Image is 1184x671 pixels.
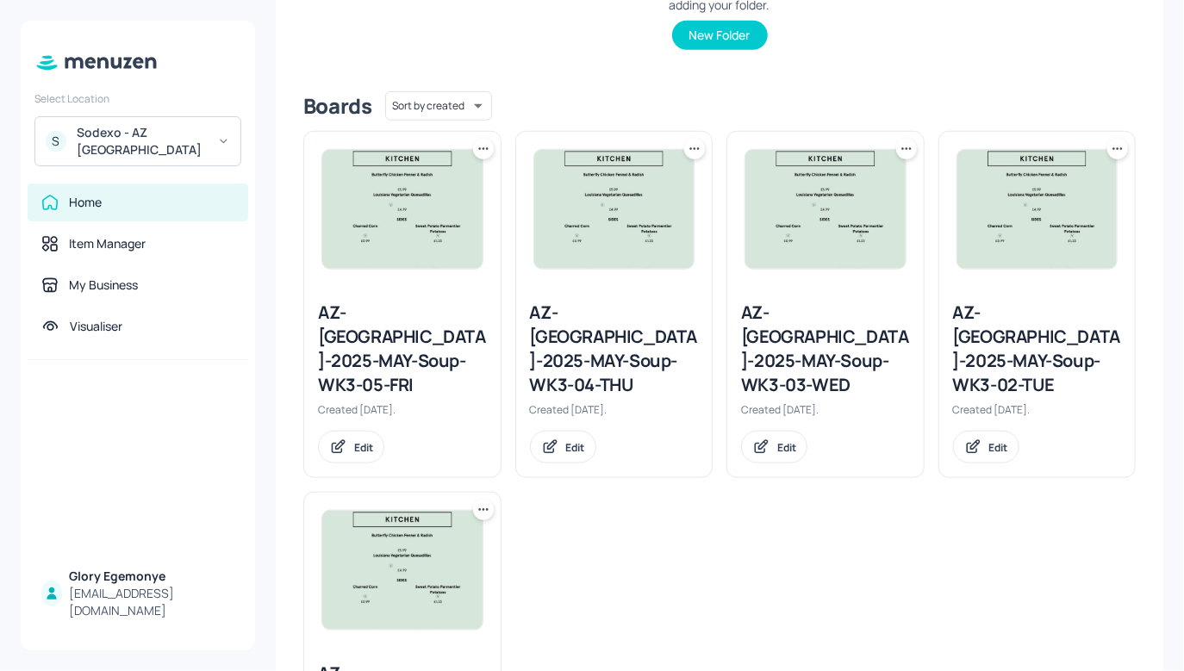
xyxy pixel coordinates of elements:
[953,301,1122,397] div: AZ-[GEOGRAPHIC_DATA]-2025-MAY-Soup-WK3-02-TUE
[534,150,695,269] img: 2025-06-09-1749458231068sqy6hu39q9j.jpeg
[69,585,234,619] div: [EMAIL_ADDRESS][DOMAIN_NAME]
[741,301,910,397] div: AZ-[GEOGRAPHIC_DATA]-2025-MAY-Soup-WK3-03-WED
[46,131,66,152] div: S
[672,21,768,50] button: New Folder
[77,124,207,158] div: Sodexo - AZ [GEOGRAPHIC_DATA]
[322,511,483,630] img: 2025-06-09-1749458231068sqy6hu39q9j.jpeg
[953,402,1122,417] div: Created [DATE].
[318,402,487,417] div: Created [DATE].
[70,318,122,335] div: Visualiser
[318,301,487,397] div: AZ-[GEOGRAPHIC_DATA]-2025-MAY-Soup-WK3-05-FRI
[385,89,492,123] div: Sort by created
[741,402,910,417] div: Created [DATE].
[69,568,234,585] div: Glory Egemonye
[530,402,699,417] div: Created [DATE].
[322,150,483,269] img: 2025-06-09-1749458231068sqy6hu39q9j.jpeg
[566,440,585,455] div: Edit
[957,150,1118,269] img: 2025-06-09-1749458231068sqy6hu39q9j.jpeg
[354,440,373,455] div: Edit
[34,91,241,106] div: Select Location
[745,150,906,269] img: 2025-06-09-1749458231068sqy6hu39q9j.jpeg
[989,440,1008,455] div: Edit
[69,276,138,294] div: My Business
[530,301,699,397] div: AZ-[GEOGRAPHIC_DATA]-2025-MAY-Soup-WK3-04-THU
[303,92,371,120] div: Boards
[777,440,796,455] div: Edit
[69,194,102,211] div: Home
[69,235,146,252] div: Item Manager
